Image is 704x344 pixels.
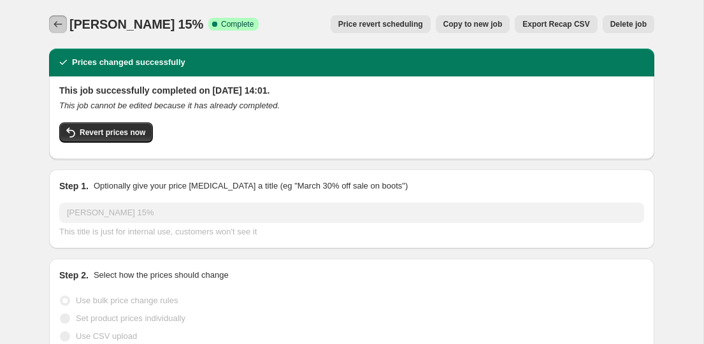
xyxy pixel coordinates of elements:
[49,15,67,33] button: Price change jobs
[59,101,280,110] i: This job cannot be edited because it has already completed.
[59,122,153,143] button: Revert prices now
[331,15,431,33] button: Price revert scheduling
[72,56,185,69] h2: Prices changed successfully
[59,227,257,236] span: This title is just for internal use, customers won't see it
[610,19,647,29] span: Delete job
[94,269,229,282] p: Select how the prices should change
[515,15,597,33] button: Export Recap CSV
[338,19,423,29] span: Price revert scheduling
[603,15,654,33] button: Delete job
[221,19,254,29] span: Complete
[59,180,89,192] h2: Step 1.
[443,19,503,29] span: Copy to new job
[94,180,408,192] p: Optionally give your price [MEDICAL_DATA] a title (eg "March 30% off sale on boots")
[59,203,644,223] input: 30% off holiday sale
[436,15,510,33] button: Copy to new job
[59,269,89,282] h2: Step 2.
[76,313,185,323] span: Set product prices individually
[59,84,644,97] h2: This job successfully completed on [DATE] 14:01.
[522,19,589,29] span: Export Recap CSV
[76,331,137,341] span: Use CSV upload
[80,127,145,138] span: Revert prices now
[69,17,203,31] span: [PERSON_NAME] 15%
[76,296,178,305] span: Use bulk price change rules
